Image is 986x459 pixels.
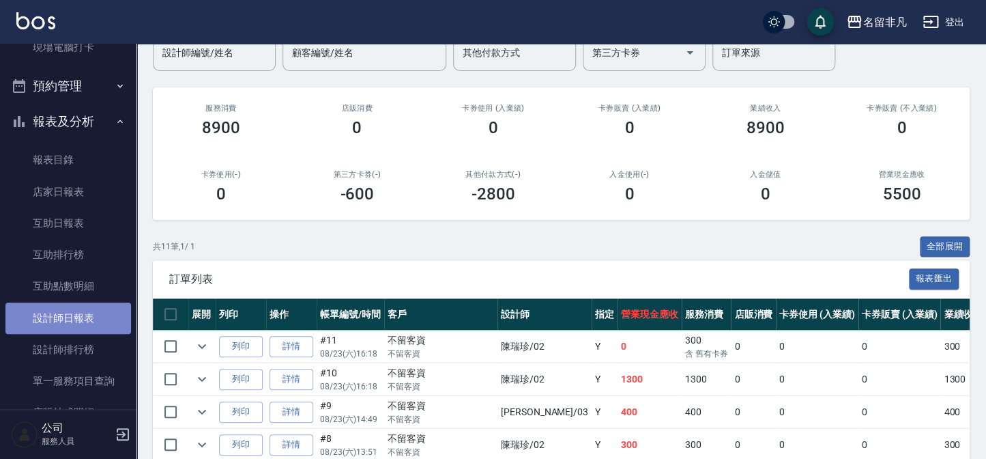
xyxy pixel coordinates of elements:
[320,380,381,393] p: 08/23 (六) 16:18
[897,118,906,137] h3: 0
[317,363,384,395] td: #10
[388,399,494,413] div: 不留客資
[320,348,381,360] p: 08/23 (六) 16:18
[320,413,381,426] p: 08/23 (六) 14:49
[340,184,374,204] h3: -600
[776,363,858,395] td: 0
[909,268,959,290] button: 報表匯出
[192,434,212,455] button: expand row
[679,42,701,64] button: Open
[917,10,970,35] button: 登出
[5,208,131,239] a: 互助日報表
[202,118,240,137] h3: 8900
[592,363,618,395] td: Y
[746,118,785,137] h3: 8900
[388,432,494,446] div: 不留客資
[5,104,131,139] button: 報表及分析
[5,239,131,270] a: 互助排行榜
[592,396,618,428] td: Y
[270,336,313,357] a: 詳情
[306,170,409,179] h2: 第三方卡券(-)
[192,336,212,357] button: expand row
[192,402,212,422] button: expand row
[731,396,776,428] td: 0
[219,434,263,456] button: 列印
[5,270,131,302] a: 互助點數明細
[858,363,941,395] td: 0
[5,144,131,176] a: 報表目錄
[5,334,131,365] a: 設計師排行榜
[578,170,682,179] h2: 入金使用(-)
[731,363,776,395] td: 0
[11,421,38,448] img: Person
[317,396,384,428] td: #9
[940,363,985,395] td: 1300
[5,31,131,63] a: 現場電腦打卡
[219,369,263,390] button: 列印
[618,396,682,428] td: 400
[169,273,909,286] span: 訂單列表
[882,184,920,204] h3: 5500
[592,298,618,331] th: 指定
[940,396,985,428] td: 400
[388,333,494,348] div: 不留客資
[270,434,313,456] a: 詳情
[685,348,728,360] p: 含 舊有卡券
[352,118,362,137] h3: 0
[388,446,494,458] p: 不留客資
[384,298,497,331] th: 客戶
[270,369,313,390] a: 詳情
[192,369,212,389] button: expand row
[776,331,858,363] td: 0
[5,365,131,397] a: 單一服務項目查詢
[219,336,263,357] button: 列印
[266,298,317,331] th: 操作
[388,413,494,426] p: 不留客資
[761,184,770,204] h3: 0
[216,298,266,331] th: 列印
[909,272,959,285] a: 報表匯出
[682,396,731,428] td: 400
[624,118,634,137] h3: 0
[850,104,954,113] h2: 卡券販賣 (不入業績)
[388,380,494,393] p: 不留客資
[219,402,263,423] button: 列印
[940,298,985,331] th: 業績收入
[472,184,515,204] h3: -2800
[618,298,682,331] th: 營業現金應收
[731,331,776,363] td: 0
[497,331,592,363] td: 陳瑞珍 /02
[618,363,682,395] td: 1300
[188,298,216,331] th: 展開
[858,396,941,428] td: 0
[441,170,545,179] h2: 其他付款方式(-)
[169,104,273,113] h3: 服務消費
[320,446,381,458] p: 08/23 (六) 13:51
[270,402,313,423] a: 詳情
[169,170,273,179] h2: 卡券使用(-)
[317,298,384,331] th: 帳單編號/時間
[497,396,592,428] td: [PERSON_NAME] /03
[807,8,834,36] button: save
[714,104,817,113] h2: 業績收入
[5,68,131,104] button: 預約管理
[497,363,592,395] td: 陳瑞珍 /02
[5,397,131,428] a: 店販抽成明細
[489,118,498,137] h3: 0
[153,240,195,253] p: 共 11 筆, 1 / 1
[682,298,731,331] th: 服務消費
[317,331,384,363] td: #11
[940,331,985,363] td: 300
[5,176,131,208] a: 店家日報表
[862,14,906,31] div: 名留非凡
[858,298,941,331] th: 卡券販賣 (入業績)
[578,104,682,113] h2: 卡券販賣 (入業績)
[682,331,731,363] td: 300
[592,331,618,363] td: Y
[714,170,817,179] h2: 入金儲值
[841,8,912,36] button: 名留非凡
[920,236,970,258] button: 全部展開
[441,104,545,113] h2: 卡券使用 (入業績)
[16,12,55,29] img: Logo
[497,298,592,331] th: 設計師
